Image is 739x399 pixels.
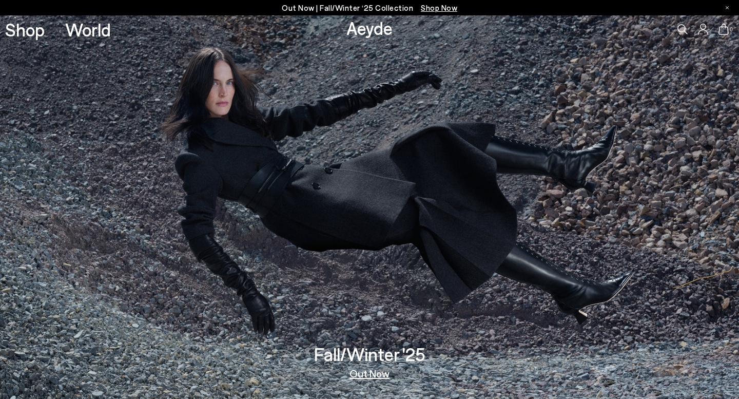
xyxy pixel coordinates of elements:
[282,2,457,14] p: Out Now | Fall/Winter ‘25 Collection
[314,345,425,363] h3: Fall/Winter '25
[65,21,111,39] a: World
[349,368,390,378] a: Out Now
[5,21,45,39] a: Shop
[346,17,393,39] a: Aeyde
[421,3,457,12] span: Navigate to /collections/new-in
[718,24,729,35] a: 0
[729,27,734,32] span: 0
